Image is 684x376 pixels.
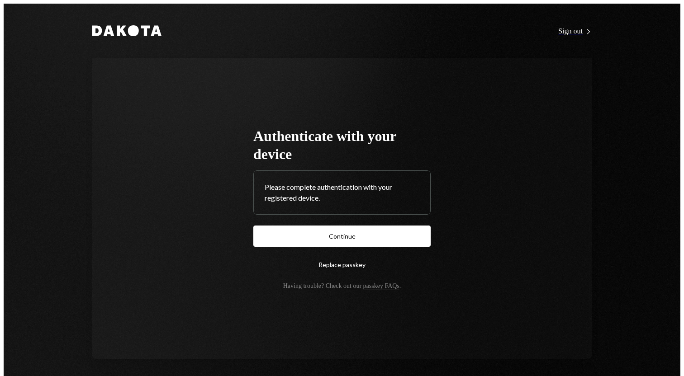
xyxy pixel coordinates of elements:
button: Continue [253,226,431,247]
div: Please complete authentication with your registered device. [265,182,419,203]
h1: Authenticate with your device [253,127,431,163]
div: Having trouble? Check out our . [283,282,401,290]
a: passkey FAQs [363,282,399,290]
button: Replace passkey [253,254,431,275]
a: Sign out [558,26,592,36]
div: Sign out [558,27,592,36]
